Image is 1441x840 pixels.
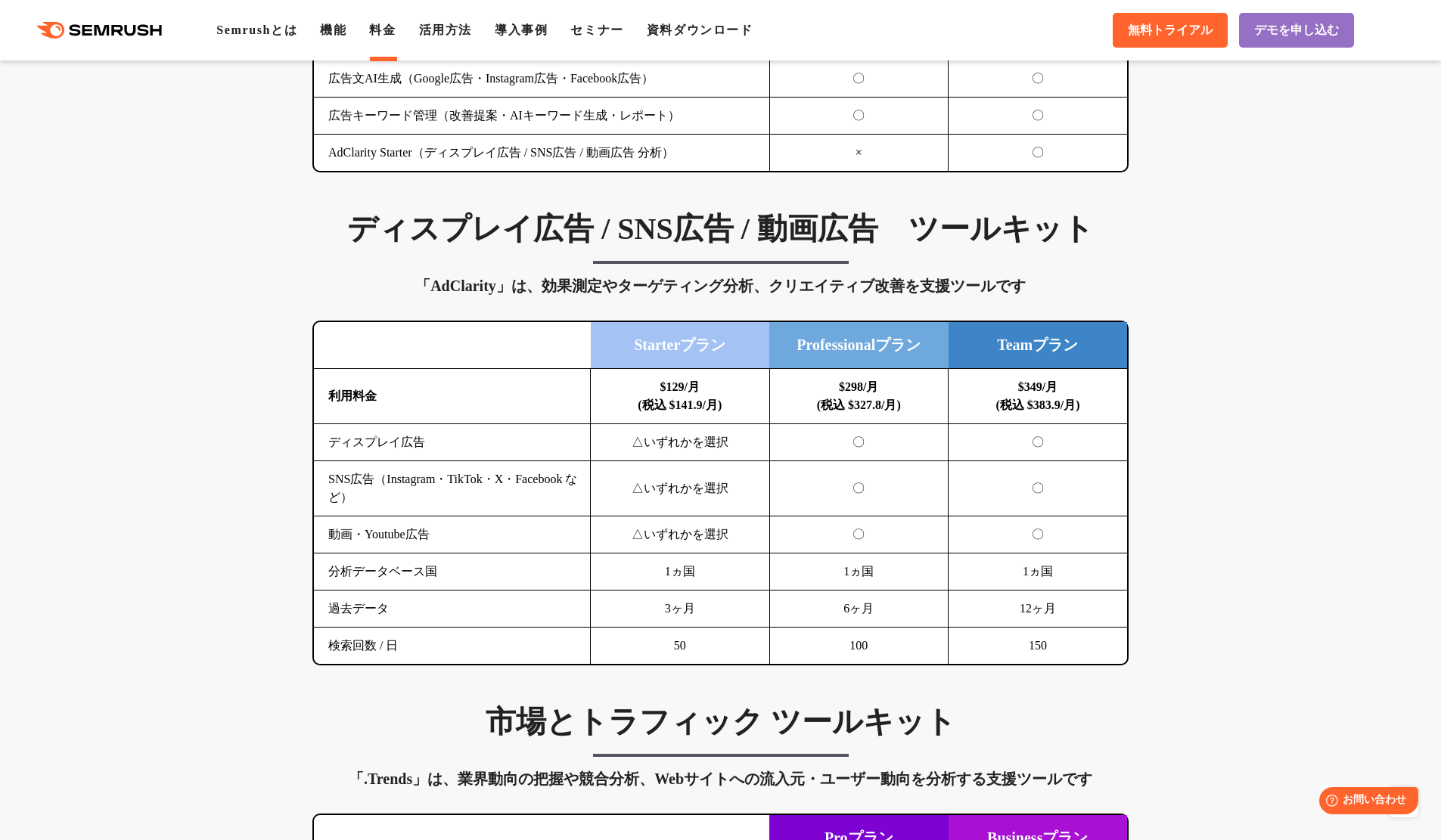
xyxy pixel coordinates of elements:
[769,590,949,628] td: 6ヶ月
[314,590,591,628] td: 過去データ
[1128,23,1213,39] span: 無料トライアル
[495,23,548,36] a: 導入事例
[591,424,770,461] td: △いずれかを選択
[312,703,1129,741] h3: 市場とトラフィック ツールキット
[817,380,901,411] b: $298/月 (税込 $327.8/月)
[591,553,770,590] td: 1ヵ国
[949,322,1128,369] td: Teamプラン
[949,60,1128,98] td: 〇
[314,424,591,461] td: ディスプレイ広告
[591,516,770,553] td: △いずれかを選択
[591,461,770,516] td: △いずれかを選択
[1113,13,1228,48] a: 無料トライアル
[328,389,377,402] b: 利用料金
[769,553,949,590] td: 1ヵ国
[216,23,297,36] a: Semrushとは
[591,590,770,628] td: 3ヶ月
[949,461,1128,516] td: 〇
[949,628,1128,665] td: 150
[570,23,623,36] a: セミナー
[1306,781,1424,823] iframe: Help widget launcher
[314,516,591,553] td: 動画・Youtube広告
[949,424,1128,461] td: 〇
[769,60,949,98] td: 〇
[314,135,769,172] td: AdClarity Starter（ディスプレイ広告 / SNS広告 / 動画広告 分析）
[591,322,770,369] td: Starterプラン
[769,322,949,369] td: Professionalプラン
[320,23,346,36] a: 機能
[769,135,949,172] td: ×
[369,23,396,36] a: 料金
[769,516,949,553] td: 〇
[312,274,1129,298] div: 「AdClarity」は、効果測定やターゲティング分析、クリエイティブ改善を支援ツールです
[769,628,949,665] td: 100
[591,628,770,665] td: 50
[949,135,1128,172] td: 〇
[949,98,1128,135] td: 〇
[995,380,1079,411] b: $349/月 (税込 $383.9/月)
[314,60,769,98] td: 広告文AI生成（Google広告・Instagram広告・Facebook広告）
[312,767,1129,791] div: 「.Trends」は、業界動向の把握や競合分析、Webサイトへの流入元・ユーザー動向を分析する支援ツールです
[638,380,722,411] b: $129/月 (税込 $141.9/月)
[769,424,949,461] td: 〇
[949,516,1128,553] td: 〇
[314,461,591,516] td: SNS広告（Instagram・TikTok・X・Facebook など）
[769,98,949,135] td: 〇
[647,23,753,36] a: 資料ダウンロード
[769,461,949,516] td: 〇
[314,553,591,590] td: 分析データベース国
[314,628,591,665] td: 検索回数 / 日
[314,98,769,135] td: 広告キーワード管理（改善提案・AIキーワード生成・レポート）
[1239,13,1354,48] a: デモを申し込む
[1254,23,1339,39] span: デモを申し込む
[419,23,472,36] a: 活用方法
[949,590,1128,628] td: 12ヶ月
[312,210,1129,248] h3: ディスプレイ広告 / SNS広告 / 動画広告 ツールキット
[949,553,1128,590] td: 1ヵ国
